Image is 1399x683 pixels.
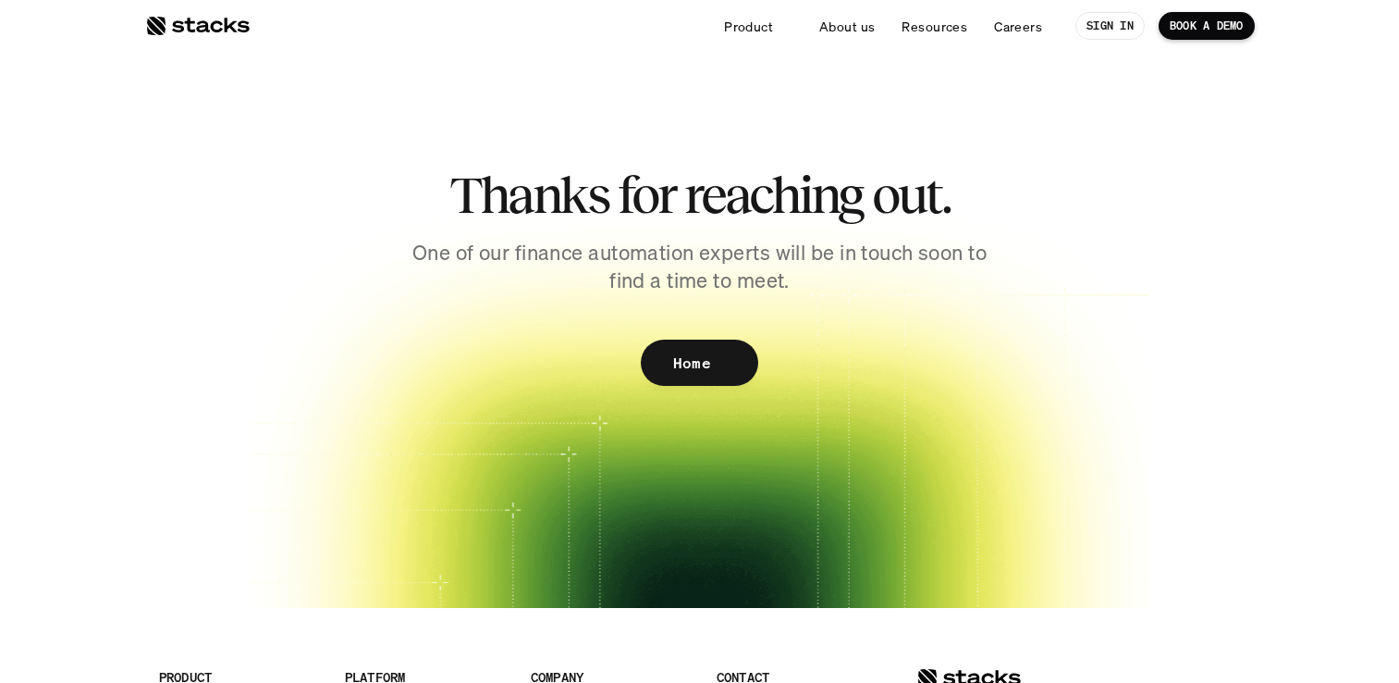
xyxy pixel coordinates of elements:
p: Careers [994,17,1042,36]
h2: Thanks for reaching out. [446,167,954,224]
a: Careers [983,9,1053,43]
a: Home [641,340,758,386]
p: About us [819,17,875,36]
p: SIGN IN [1086,19,1134,32]
a: Resources [890,9,978,43]
p: Home [673,350,711,377]
p: Resources [902,17,967,36]
a: BOOK A DEMO [1159,12,1255,40]
a: About us [808,9,886,43]
p: One of our finance automation experts will be in touch soon to find a time to meet. [399,239,1000,296]
a: SIGN IN [1075,12,1145,40]
p: Product [724,17,773,36]
p: BOOK A DEMO [1170,19,1244,32]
